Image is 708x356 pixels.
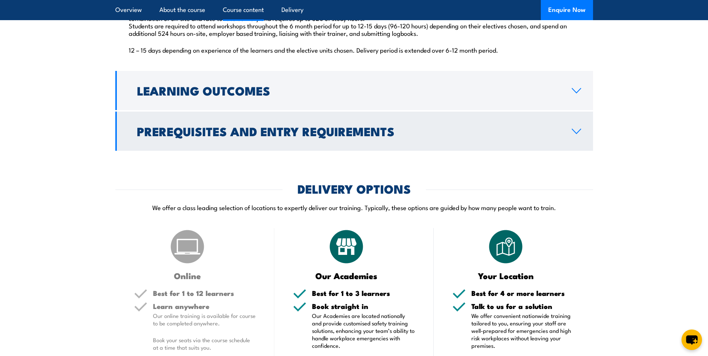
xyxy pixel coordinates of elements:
h3: Online [134,271,241,280]
h3: Your Location [452,271,559,280]
h5: Talk to us for a solution [471,303,574,310]
h5: Best for 1 to 3 learners [312,290,415,297]
h2: Learning Outcomes [137,85,560,96]
h3: Our Academies [293,271,400,280]
p: Our online training is available for course to be completed anywhere. [153,312,256,327]
p: Book your seats via the course schedule at a time that suits you. [153,336,256,351]
h2: DELIVERY OPTIONS [297,183,411,194]
button: chat-button [682,330,702,350]
p: We offer convenient nationwide training tailored to you, ensuring your staff are well-prepared fo... [471,312,574,349]
p: Our Academies are located nationally and provide customised safety training solutions, enhancing ... [312,312,415,349]
a: Prerequisites and Entry Requirements [115,112,593,151]
h5: Best for 4 or more learners [471,290,574,297]
p: We offer a class leading selection of locations to expertly deliver our training. Typically, thes... [115,203,593,212]
a: Learning Outcomes [115,71,593,110]
h5: Learn anywhere [153,303,256,310]
p: 12 – 15 days depending on experience of the learners and the elective units chosen. Delivery peri... [129,46,580,53]
h5: Book straight in [312,303,415,310]
h2: Prerequisites and Entry Requirements [137,126,560,136]
h5: Best for 1 to 12 learners [153,290,256,297]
